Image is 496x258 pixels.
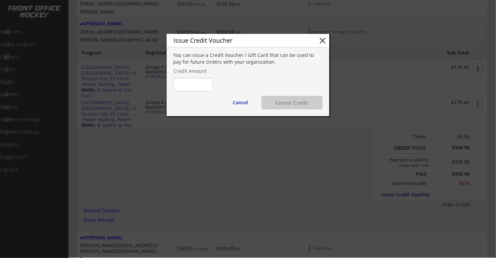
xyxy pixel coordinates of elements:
button: Cancel [226,96,255,109]
div: You can issue a Credit Voucher / Gift Card that can be used to pay for future Orders with your or... [173,52,322,65]
div: Credit Amount [173,69,322,73]
button: close [317,36,328,46]
button: Create Credit [262,96,323,109]
div: Issue Credit Voucher [173,37,307,44]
